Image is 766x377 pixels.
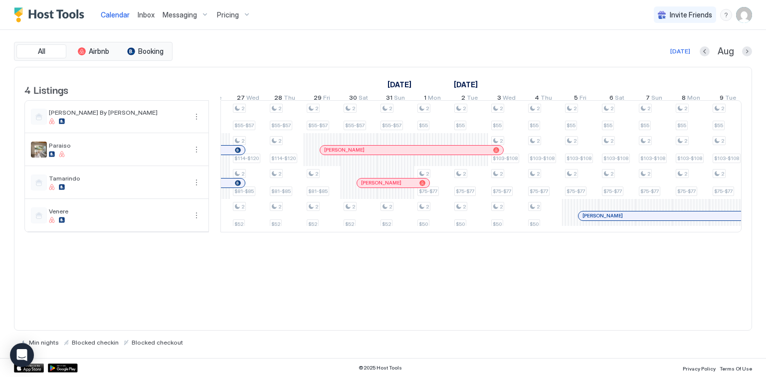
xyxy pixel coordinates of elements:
[677,155,702,162] span: $103-$108
[535,94,539,104] span: 4
[385,77,414,92] a: August 10, 2025
[640,155,665,162] span: $103-$108
[537,138,540,144] span: 2
[323,94,330,104] span: Fri
[241,171,244,177] span: 2
[463,171,466,177] span: 2
[29,339,59,346] span: Min nights
[120,44,170,58] button: Booking
[191,111,202,123] div: menu
[603,122,612,129] span: $55
[572,92,589,106] a: September 5, 2025
[459,92,480,106] a: September 2, 2025
[359,365,402,371] span: © 2025 Host Tools
[101,10,130,19] span: Calendar
[603,155,628,162] span: $103-$108
[314,94,322,104] span: 29
[10,343,34,367] div: Open Intercom Messenger
[428,94,441,104] span: Mon
[419,188,437,194] span: $75-$77
[684,105,687,112] span: 2
[308,122,328,129] span: $55-$57
[714,122,723,129] span: $55
[271,122,291,129] span: $55-$57
[191,111,202,123] button: More options
[272,92,298,106] a: August 28, 2025
[574,105,576,112] span: 2
[382,221,391,227] span: $52
[68,44,118,58] button: Airbnb
[14,364,44,373] div: App Store
[191,177,202,188] div: menu
[191,209,202,221] button: More options
[383,92,407,106] a: August 31, 2025
[463,105,466,112] span: 2
[718,46,734,57] span: Aug
[359,94,368,104] span: Sat
[669,45,692,57] button: [DATE]
[683,363,716,373] a: Privacy Policy
[31,142,47,158] div: listing image
[138,9,155,20] a: Inbox
[574,171,576,177] span: 2
[426,171,429,177] span: 2
[16,44,66,58] button: All
[234,122,254,129] span: $55-$57
[315,171,318,177] span: 2
[530,188,548,194] span: $75-$77
[217,10,239,19] span: Pricing
[308,221,317,227] span: $52
[389,105,392,112] span: 2
[274,94,282,104] span: 28
[646,94,650,104] span: 7
[246,94,259,104] span: Wed
[278,171,281,177] span: 2
[463,203,466,210] span: 2
[24,82,68,97] span: 4 Listings
[647,138,650,144] span: 2
[237,94,245,104] span: 27
[48,364,78,373] a: Google Play Store
[574,138,576,144] span: 2
[14,42,173,61] div: tab-group
[640,122,649,129] span: $55
[610,138,613,144] span: 2
[324,147,365,153] span: [PERSON_NAME]
[497,94,501,104] span: 3
[419,221,428,227] span: $50
[610,105,613,112] span: 2
[352,105,355,112] span: 2
[530,155,555,162] span: $103-$108
[500,203,503,210] span: 2
[347,92,371,106] a: August 30, 2025
[720,9,732,21] div: menu
[394,94,405,104] span: Sun
[647,171,650,177] span: 2
[500,105,503,112] span: 2
[493,188,511,194] span: $75-$77
[138,47,164,56] span: Booking
[493,221,502,227] span: $50
[382,122,401,129] span: $55-$57
[574,94,578,104] span: 5
[72,339,119,346] span: Blocked checkin
[456,122,465,129] span: $55
[721,138,724,144] span: 2
[234,155,259,162] span: $114-$120
[191,144,202,156] button: More options
[742,46,752,56] button: Next month
[271,188,291,194] span: $81-$85
[717,92,739,106] a: September 9, 2025
[603,188,622,194] span: $75-$77
[191,209,202,221] div: menu
[163,10,197,19] span: Messaging
[579,94,586,104] span: Fri
[567,155,591,162] span: $103-$108
[679,92,703,106] a: September 8, 2025
[426,105,429,112] span: 2
[467,94,478,104] span: Tue
[386,94,392,104] span: 31
[14,7,89,22] a: Host Tools Logo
